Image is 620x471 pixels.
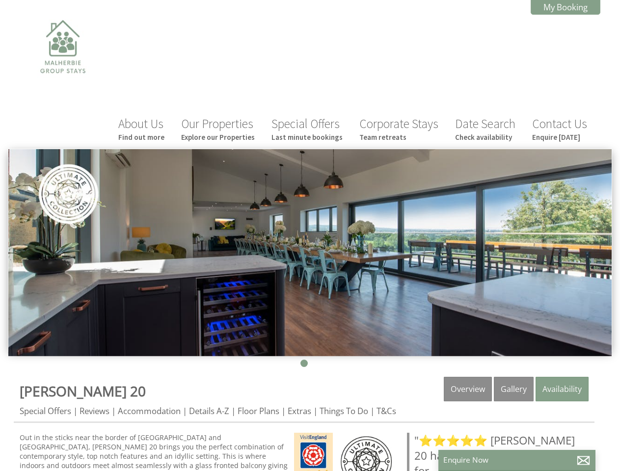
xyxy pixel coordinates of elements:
[271,132,343,142] small: Last minute bookings
[20,382,146,400] a: [PERSON_NAME] 20
[455,132,515,142] small: Check availability
[494,377,534,401] a: Gallery
[320,405,368,417] a: Things To Do
[536,377,589,401] a: Availability
[118,405,181,417] a: Accommodation
[532,132,587,142] small: Enquire [DATE]
[443,455,591,465] p: Enquire Now
[455,116,515,142] a: Date SearchCheck availability
[189,405,229,417] a: Details A-Z
[118,132,164,142] small: Find out more
[377,405,396,417] a: T&Cs
[288,405,311,417] a: Extras
[238,405,279,417] a: Floor Plans
[444,377,492,401] a: Overview
[181,116,255,142] a: Our PropertiesExplore our Properties
[271,116,343,142] a: Special OffersLast minute bookings
[14,14,112,112] img: Malherbie Group Stays
[532,116,587,142] a: Contact UsEnquire [DATE]
[359,116,438,142] a: Corporate StaysTeam retreats
[181,132,255,142] small: Explore our Properties
[118,116,164,142] a: About UsFind out more
[80,405,109,417] a: Reviews
[20,405,71,417] a: Special Offers
[359,132,438,142] small: Team retreats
